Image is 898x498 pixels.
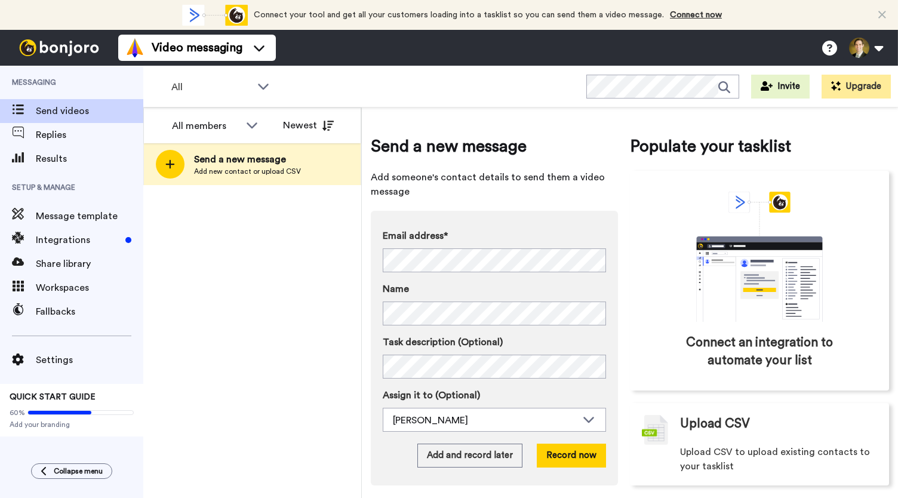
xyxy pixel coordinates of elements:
[14,39,104,56] img: bj-logo-header-white.svg
[393,413,577,428] div: [PERSON_NAME]
[194,152,301,167] span: Send a new message
[31,463,112,479] button: Collapse menu
[680,415,750,433] span: Upload CSV
[10,420,134,429] span: Add your branding
[681,334,838,370] span: Connect an integration to automate your list
[822,75,891,99] button: Upgrade
[152,39,242,56] span: Video messaging
[194,167,301,176] span: Add new contact or upload CSV
[383,282,409,296] span: Name
[182,5,248,26] div: animation
[383,229,606,243] label: Email address*
[383,388,606,402] label: Assign it to (Optional)
[680,445,877,474] span: Upload CSV to upload existing contacts to your tasklist
[36,209,143,223] span: Message template
[751,75,810,99] button: Invite
[642,415,668,445] img: csv-grey.png
[254,11,664,19] span: Connect your tool and get all your customers loading into a tasklist so you can send them a video...
[54,466,103,476] span: Collapse menu
[36,104,143,118] span: Send videos
[172,119,240,133] div: All members
[274,113,343,137] button: Newest
[171,80,251,94] span: All
[36,128,143,142] span: Replies
[537,444,606,468] button: Record now
[125,38,144,57] img: vm-color.svg
[36,305,143,319] span: Fallbacks
[36,353,143,367] span: Settings
[36,233,121,247] span: Integrations
[417,444,522,468] button: Add and record later
[670,192,849,322] div: animation
[371,134,618,158] span: Send a new message
[630,134,889,158] span: Populate your tasklist
[36,281,143,295] span: Workspaces
[36,152,143,166] span: Results
[371,170,618,199] span: Add someone's contact details to send them a video message
[670,11,722,19] a: Connect now
[36,257,143,271] span: Share library
[10,408,25,417] span: 60%
[10,393,96,401] span: QUICK START GUIDE
[383,335,606,349] label: Task description (Optional)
